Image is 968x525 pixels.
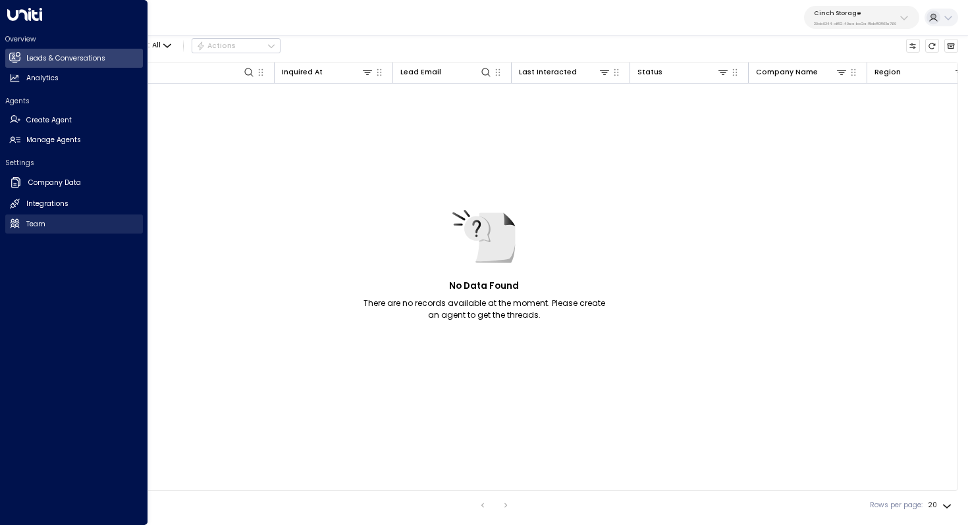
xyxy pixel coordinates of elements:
[400,66,441,78] div: Lead Email
[361,297,608,321] p: There are no records available at the moment. Please create an agent to get the threads.
[5,111,143,130] a: Create Agent
[28,178,81,188] h2: Company Data
[196,41,236,51] div: Actions
[5,131,143,150] a: Manage Agents
[282,66,374,78] div: Inquired At
[5,195,143,214] a: Integrations
[804,6,919,29] button: Cinch Storage20dc0344-df52-49ea-bc2a-8bb80861e769
[5,158,143,168] h2: Settings
[5,214,143,234] a: Team
[814,21,896,26] p: 20dc0344-df52-49ea-bc2a-8bb80861e769
[5,172,143,193] a: Company Data
[906,39,921,53] button: Customize
[870,500,923,511] label: Rows per page:
[26,219,45,230] h2: Team
[87,66,255,78] div: Lead Name
[282,66,323,78] div: Inquired At
[756,66,818,78] div: Company Name
[5,34,143,44] h2: Overview
[192,38,281,54] div: Button group with a nested menu
[26,53,105,64] h2: Leads & Conversations
[26,115,72,126] h2: Create Agent
[944,39,959,53] button: Archived Leads
[5,49,143,68] a: Leads & Conversations
[756,66,848,78] div: Company Name
[5,69,143,88] a: Analytics
[925,39,940,53] span: Refresh
[637,66,662,78] div: Status
[192,38,281,54] button: Actions
[874,66,967,78] div: Region
[519,66,611,78] div: Last Interacted
[928,497,954,513] div: 20
[26,199,68,209] h2: Integrations
[26,73,59,84] h2: Analytics
[637,66,730,78] div: Status
[26,135,81,145] h2: Manage Agents
[814,9,896,17] p: Cinch Storage
[5,96,143,106] h2: Agents
[874,66,901,78] div: Region
[152,41,161,49] span: All
[449,280,519,293] h5: No Data Found
[474,497,514,513] nav: pagination navigation
[400,66,493,78] div: Lead Email
[519,66,577,78] div: Last Interacted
